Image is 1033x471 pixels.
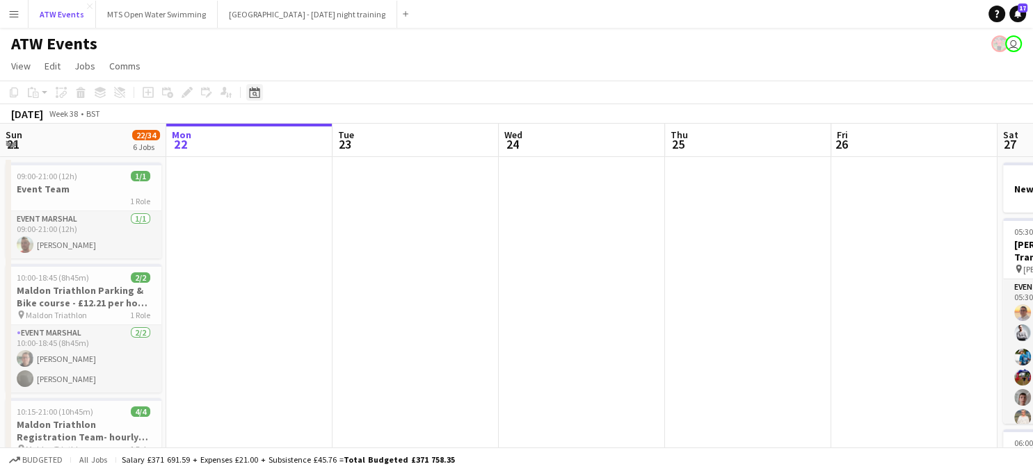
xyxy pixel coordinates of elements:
span: 09:00-21:00 (12h) [17,171,77,181]
span: Total Budgeted £371 758.35 [344,454,455,465]
app-user-avatar: ATW Racemakers [991,35,1008,52]
div: BST [86,108,100,119]
button: MTS Open Water Swimming [96,1,218,28]
span: Fri [837,129,848,141]
span: 1 Role [130,444,150,454]
span: View [11,60,31,72]
span: Wed [504,129,522,141]
span: Maldon Triathlon [26,310,87,320]
app-card-role: Event Marshal1/109:00-21:00 (12h)[PERSON_NAME] [6,211,161,258]
span: Thu [671,129,688,141]
h1: ATW Events [11,33,97,54]
a: Comms [104,57,146,75]
span: Sun [6,129,22,141]
span: Mon [172,129,191,141]
span: 1/1 [131,171,150,181]
button: Budgeted [7,452,65,468]
button: [GEOGRAPHIC_DATA] - [DATE] night training [218,1,397,28]
span: 1 Role [130,196,150,206]
app-user-avatar: James Shipley [1005,35,1022,52]
div: 6 Jobs [133,142,159,152]
span: Edit [45,60,61,72]
span: 4/4 [131,406,150,417]
span: Week 38 [46,108,81,119]
span: 17 [1018,3,1027,13]
span: 24 [502,136,522,152]
button: ATW Events [29,1,96,28]
span: Maldon Triathlon [26,444,87,454]
a: Edit [39,57,66,75]
span: 26 [835,136,848,152]
span: All jobs [77,454,110,465]
span: Comms [109,60,141,72]
div: Salary £371 691.59 + Expenses £21.00 + Subsistence £45.76 = [122,454,455,465]
a: 17 [1009,6,1026,22]
a: Jobs [69,57,101,75]
span: 1 Role [130,310,150,320]
h3: Event Team [6,183,161,195]
span: 25 [668,136,688,152]
div: [DATE] [11,107,43,121]
span: 22 [170,136,191,152]
span: Sat [1003,129,1018,141]
app-card-role: Event Marshal2/210:00-18:45 (8h45m)[PERSON_NAME][PERSON_NAME] [6,325,161,392]
span: 23 [336,136,354,152]
span: 21 [3,136,22,152]
a: View [6,57,36,75]
h3: Maldon Triathlon Registration Team- hourly rate - £12.21 if over 21 [6,418,161,443]
span: 22/34 [132,130,160,140]
span: Tue [338,129,354,141]
span: Budgeted [22,455,63,465]
span: 2/2 [131,272,150,283]
span: 27 [1001,136,1018,152]
app-job-card: 10:00-18:45 (8h45m)2/2Maldon Triathlon Parking & Bike course - £12.21 per hour if over 21 Maldon ... [6,264,161,392]
h3: Maldon Triathlon Parking & Bike course - £12.21 per hour if over 21 [6,284,161,309]
span: 10:00-18:45 (8h45m) [17,272,89,283]
app-job-card: 09:00-21:00 (12h)1/1Event Team1 RoleEvent Marshal1/109:00-21:00 (12h)[PERSON_NAME] [6,163,161,258]
span: 10:15-21:00 (10h45m) [17,406,93,417]
span: Jobs [74,60,95,72]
